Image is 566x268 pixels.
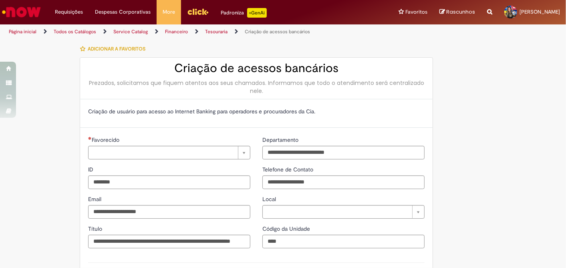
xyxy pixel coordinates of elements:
[88,62,425,75] h2: Criação de acessos bancários
[95,8,151,16] span: Despesas Corporativas
[446,8,475,16] span: Rascunhos
[221,8,267,18] div: Padroniza
[262,235,425,248] input: Código da Unidade
[262,136,300,143] span: Departamento
[54,28,96,35] a: Todos os Catálogos
[92,136,121,143] span: Necessários - Favorecido
[247,8,267,18] p: +GenAi
[88,146,250,159] a: Limpar campo Favorecido
[405,8,427,16] span: Favoritos
[1,4,42,20] img: ServiceNow
[88,195,103,203] span: Email
[262,195,278,203] span: Local
[88,46,145,52] span: Adicionar a Favoritos
[187,6,209,18] img: click_logo_yellow_360x200.png
[163,8,175,16] span: More
[80,40,150,57] button: Adicionar a Favoritos
[88,235,250,248] input: Título
[88,79,425,95] div: Prezados, solicitamos que fiquem atentos aos seus chamados. Informamos que todo o atendimento ser...
[439,8,475,16] a: Rascunhos
[9,28,36,35] a: Página inicial
[262,175,425,189] input: Telefone de Contato
[520,8,560,15] span: [PERSON_NAME]
[262,205,425,219] a: Limpar campo Local
[6,24,371,39] ul: Trilhas de página
[245,28,310,35] a: Criação de acessos bancários
[88,107,425,115] p: Criação de usuário para acesso ao Internet Banking para operadores e procuradores da Cia.
[262,146,425,159] input: Departamento
[88,137,92,140] span: Necessários
[88,166,95,173] span: ID
[262,225,312,232] span: Código da Unidade
[88,175,250,189] input: ID
[165,28,188,35] a: Financeiro
[205,28,228,35] a: Tesouraria
[262,166,315,173] span: Telefone de Contato
[55,8,83,16] span: Requisições
[88,205,250,219] input: Email
[88,225,104,232] span: Título
[113,28,148,35] a: Service Catalog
